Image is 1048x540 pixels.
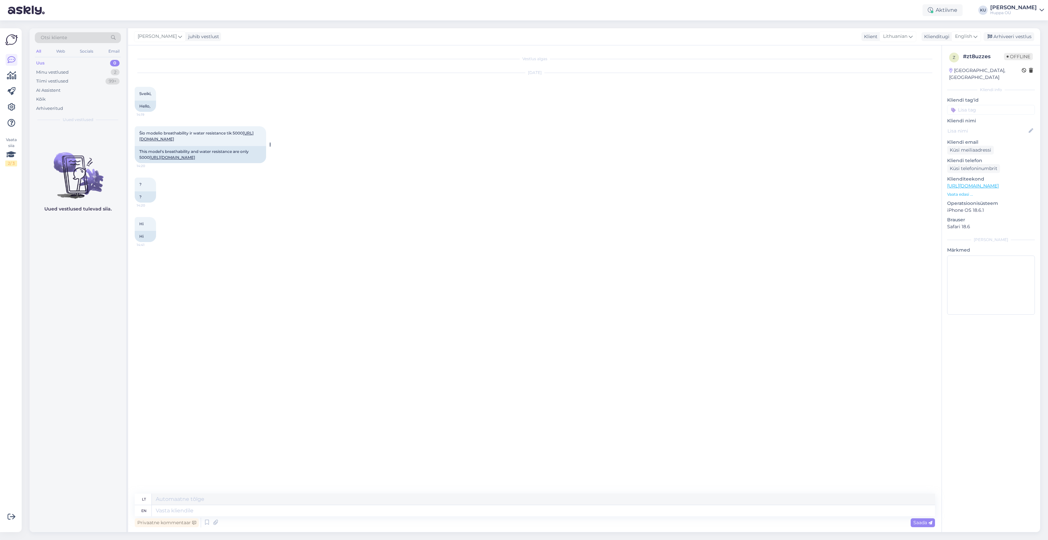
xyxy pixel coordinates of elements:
span: ? [139,182,142,187]
div: juhib vestlust [186,33,219,40]
div: Email [107,47,121,56]
p: Kliendi nimi [947,117,1035,124]
p: iPhone OS 18.6.1 [947,207,1035,214]
img: Askly Logo [5,34,18,46]
div: [DATE] [135,70,935,76]
span: Offline [1004,53,1033,60]
a: [PERSON_NAME]Huppa OÜ [990,5,1044,15]
div: Uus [36,60,45,66]
a: [URL][DOMAIN_NAME] [947,183,999,189]
div: AI Assistent [36,87,60,94]
div: Klient [861,33,877,40]
div: Hi [135,231,156,242]
span: z [953,55,955,60]
div: en [141,505,147,516]
p: Klienditeekond [947,176,1035,183]
span: Šio modelio breathability ir water resistance tik 5000 [139,131,254,141]
div: Web [55,47,66,56]
div: 0 [110,60,120,66]
div: Vestlus algas [135,56,935,62]
div: 99+ [105,78,120,85]
span: Hi [139,221,144,226]
div: Kliendi info [947,87,1035,93]
div: 2 / 3 [5,160,17,166]
input: Lisa nimi [947,127,1027,135]
div: Minu vestlused [36,69,69,76]
div: Aktiivne [923,4,963,16]
div: Küsi telefoninumbrit [947,164,1000,173]
div: [PERSON_NAME] [947,237,1035,243]
div: ? [135,191,156,203]
img: No chats [30,140,126,200]
div: Huppa OÜ [990,10,1037,15]
div: Tiimi vestlused [36,78,68,85]
div: This model's breathability and water resistance are only 5000 [135,146,266,163]
p: Kliendi telefon [947,157,1035,164]
div: All [35,47,42,56]
div: Kõik [36,96,46,103]
span: Sveiki, [139,91,151,96]
div: Vaata siia [5,137,17,166]
div: KU [978,6,988,15]
p: Uued vestlused tulevad siia. [44,206,112,212]
div: Privaatne kommentaar [135,518,199,527]
span: 14:41 [137,242,161,247]
div: Klienditugi [922,33,949,40]
p: Operatsioonisüsteem [947,200,1035,207]
span: Otsi kliente [41,34,67,41]
p: Kliendi email [947,139,1035,146]
p: Vaata edasi ... [947,191,1035,197]
div: # zt8uzzes [963,53,1004,61]
span: 14:20 [137,163,161,168]
span: 14:20 [137,203,161,208]
span: English [955,33,972,40]
div: Hello, [135,101,156,112]
a: [URL][DOMAIN_NAME] [149,155,195,160]
span: Uued vestlused [63,117,93,123]
span: [PERSON_NAME] [138,33,177,40]
p: Brauser [947,216,1035,223]
span: Lithuanian [883,33,907,40]
div: lt [142,494,146,505]
div: 2 [111,69,120,76]
div: Arhiveeri vestlus [984,32,1034,41]
input: Lisa tag [947,105,1035,115]
span: Saada [913,520,932,526]
div: [GEOGRAPHIC_DATA], [GEOGRAPHIC_DATA] [949,67,1022,81]
span: 14:19 [137,112,161,117]
div: Socials [79,47,95,56]
div: Arhiveeritud [36,105,63,112]
p: Safari 18.6 [947,223,1035,230]
p: Märkmed [947,247,1035,254]
div: Küsi meiliaadressi [947,146,994,155]
div: [PERSON_NAME] [990,5,1037,10]
p: Kliendi tag'id [947,97,1035,104]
